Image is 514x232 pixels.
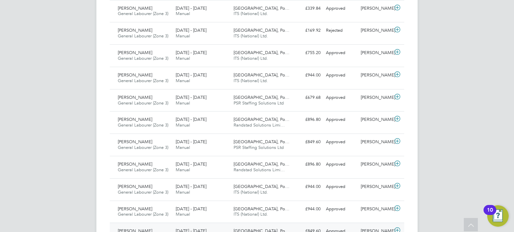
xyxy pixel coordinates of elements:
[323,137,358,148] div: Approved
[176,122,190,128] span: Manual
[234,184,289,189] span: [GEOGRAPHIC_DATA], Po…
[358,25,393,36] div: [PERSON_NAME]
[234,122,285,128] span: Randstad Solutions Limi…
[288,204,323,215] div: £944.00
[234,11,268,16] span: ITS (National) Ltd.
[176,50,206,55] span: [DATE] - [DATE]
[176,117,206,122] span: [DATE] - [DATE]
[118,55,168,61] span: General Labourer (Zone 3)
[118,5,152,11] span: [PERSON_NAME]
[358,92,393,103] div: [PERSON_NAME]
[118,27,152,33] span: [PERSON_NAME]
[487,205,509,227] button: Open Resource Center, 10 new notifications
[176,189,190,195] span: Manual
[323,47,358,58] div: Approved
[176,5,206,11] span: [DATE] - [DATE]
[176,100,190,106] span: Manual
[234,50,289,55] span: [GEOGRAPHIC_DATA], Po…
[234,72,289,78] span: [GEOGRAPHIC_DATA], Po…
[358,159,393,170] div: [PERSON_NAME]
[288,47,323,58] div: £755.20
[234,161,289,167] span: [GEOGRAPHIC_DATA], Po…
[176,161,206,167] span: [DATE] - [DATE]
[176,206,206,212] span: [DATE] - [DATE]
[176,55,190,61] span: Manual
[118,189,168,195] span: General Labourer (Zone 3)
[358,3,393,14] div: [PERSON_NAME]
[118,100,168,106] span: General Labourer (Zone 3)
[288,25,323,36] div: £169.92
[323,114,358,125] div: Approved
[118,184,152,189] span: [PERSON_NAME]
[323,204,358,215] div: Approved
[234,211,268,217] span: ITS (National) Ltd.
[176,184,206,189] span: [DATE] - [DATE]
[234,206,289,212] span: [GEOGRAPHIC_DATA], Po…
[358,114,393,125] div: [PERSON_NAME]
[118,206,152,212] span: [PERSON_NAME]
[358,137,393,148] div: [PERSON_NAME]
[176,139,206,145] span: [DATE] - [DATE]
[118,78,168,83] span: General Labourer (Zone 3)
[118,145,168,150] span: General Labourer (Zone 3)
[234,5,289,11] span: [GEOGRAPHIC_DATA], Po…
[234,27,289,33] span: [GEOGRAPHIC_DATA], Po…
[323,25,358,36] div: Rejected
[288,70,323,81] div: £944.00
[118,50,152,55] span: [PERSON_NAME]
[176,145,190,150] span: Manual
[288,159,323,170] div: £896.80
[323,159,358,170] div: Approved
[323,92,358,103] div: Approved
[358,70,393,81] div: [PERSON_NAME]
[234,139,289,145] span: [GEOGRAPHIC_DATA], Po…
[176,72,206,78] span: [DATE] - [DATE]
[358,47,393,58] div: [PERSON_NAME]
[323,181,358,192] div: Approved
[487,210,493,219] div: 10
[176,211,190,217] span: Manual
[288,137,323,148] div: £849.60
[118,94,152,100] span: [PERSON_NAME]
[118,211,168,217] span: General Labourer (Zone 3)
[118,72,152,78] span: [PERSON_NAME]
[118,161,152,167] span: [PERSON_NAME]
[234,189,268,195] span: ITS (National) Ltd.
[234,78,268,83] span: ITS (National) Ltd.
[118,11,168,16] span: General Labourer (Zone 3)
[118,33,168,39] span: General Labourer (Zone 3)
[118,122,168,128] span: General Labourer (Zone 3)
[234,145,284,150] span: PSR Staffing Solutions Ltd
[118,167,168,173] span: General Labourer (Zone 3)
[358,204,393,215] div: [PERSON_NAME]
[118,139,152,145] span: [PERSON_NAME]
[288,114,323,125] div: £896.80
[176,167,190,173] span: Manual
[118,117,152,122] span: [PERSON_NAME]
[288,181,323,192] div: £944.00
[176,94,206,100] span: [DATE] - [DATE]
[234,100,284,106] span: PSR Staffing Solutions Ltd
[358,181,393,192] div: [PERSON_NAME]
[234,94,289,100] span: [GEOGRAPHIC_DATA], Po…
[176,27,206,33] span: [DATE] - [DATE]
[288,92,323,103] div: £679.68
[234,117,289,122] span: [GEOGRAPHIC_DATA], Po…
[234,167,285,173] span: Randstad Solutions Limi…
[323,3,358,14] div: Approved
[323,70,358,81] div: Approved
[176,33,190,39] span: Manual
[176,11,190,16] span: Manual
[176,78,190,83] span: Manual
[234,55,268,61] span: ITS (National) Ltd.
[234,33,268,39] span: ITS (National) Ltd.
[288,3,323,14] div: £339.84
